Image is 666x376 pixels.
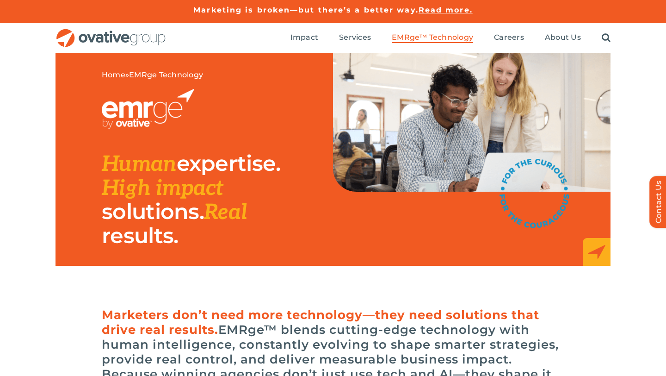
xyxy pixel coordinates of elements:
span: solutions. [102,198,204,225]
span: expertise. [177,150,281,176]
span: Human [102,151,177,177]
span: results. [102,222,178,249]
span: Services [339,33,371,42]
span: Marketers don’t need more technology—they need solutions that drive real results. [102,307,539,337]
span: Real [204,200,247,226]
a: Marketing is broken—but there’s a better way. [193,6,419,14]
a: EMRge™ Technology [392,33,473,43]
a: Home [102,70,125,79]
a: Services [339,33,371,43]
a: Careers [494,33,524,43]
a: Impact [290,33,318,43]
span: Careers [494,33,524,42]
span: Impact [290,33,318,42]
span: High impact [102,175,223,201]
img: EMRge_HomePage_Elements_Arrow Box [583,238,610,266]
span: » [102,70,203,80]
a: Read more. [419,6,473,14]
span: About Us [545,33,581,42]
nav: Menu [290,23,610,53]
span: EMRge Technology [129,70,203,79]
img: EMRge Landing Page Header Image [333,53,610,192]
a: Search [602,33,610,43]
a: About Us [545,33,581,43]
a: OG_Full_horizontal_RGB [55,28,166,37]
img: EMRGE_RGB_wht [102,89,194,129]
span: EMRge™ Technology [392,33,473,42]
